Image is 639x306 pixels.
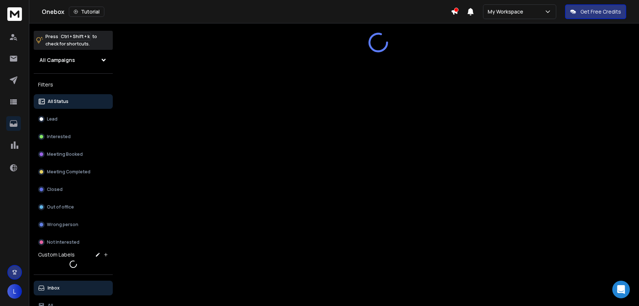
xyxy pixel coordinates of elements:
[38,251,75,258] h3: Custom Labels
[69,7,104,17] button: Tutorial
[45,33,97,48] p: Press to check for shortcuts.
[34,147,113,162] button: Meeting Booked
[42,7,451,17] div: Onebox
[34,112,113,126] button: Lead
[34,129,113,144] button: Interested
[60,32,91,41] span: Ctrl + Shift + k
[7,284,22,299] button: L
[47,151,83,157] p: Meeting Booked
[34,165,113,179] button: Meeting Completed
[40,56,75,64] h1: All Campaigns
[565,4,626,19] button: Get Free Credits
[48,99,68,104] p: All Status
[580,8,621,15] p: Get Free Credits
[34,182,113,197] button: Closed
[34,94,113,109] button: All Status
[47,222,78,228] p: Wrong person
[34,281,113,295] button: Inbox
[47,116,57,122] p: Lead
[47,204,74,210] p: Out of office
[34,217,113,232] button: Wrong person
[34,80,113,90] h3: Filters
[47,134,71,140] p: Interested
[47,239,79,245] p: Not Interested
[34,53,113,67] button: All Campaigns
[488,8,526,15] p: My Workspace
[34,235,113,250] button: Not Interested
[47,187,63,192] p: Closed
[48,285,60,291] p: Inbox
[47,169,90,175] p: Meeting Completed
[34,200,113,214] button: Out of office
[612,281,630,298] div: Open Intercom Messenger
